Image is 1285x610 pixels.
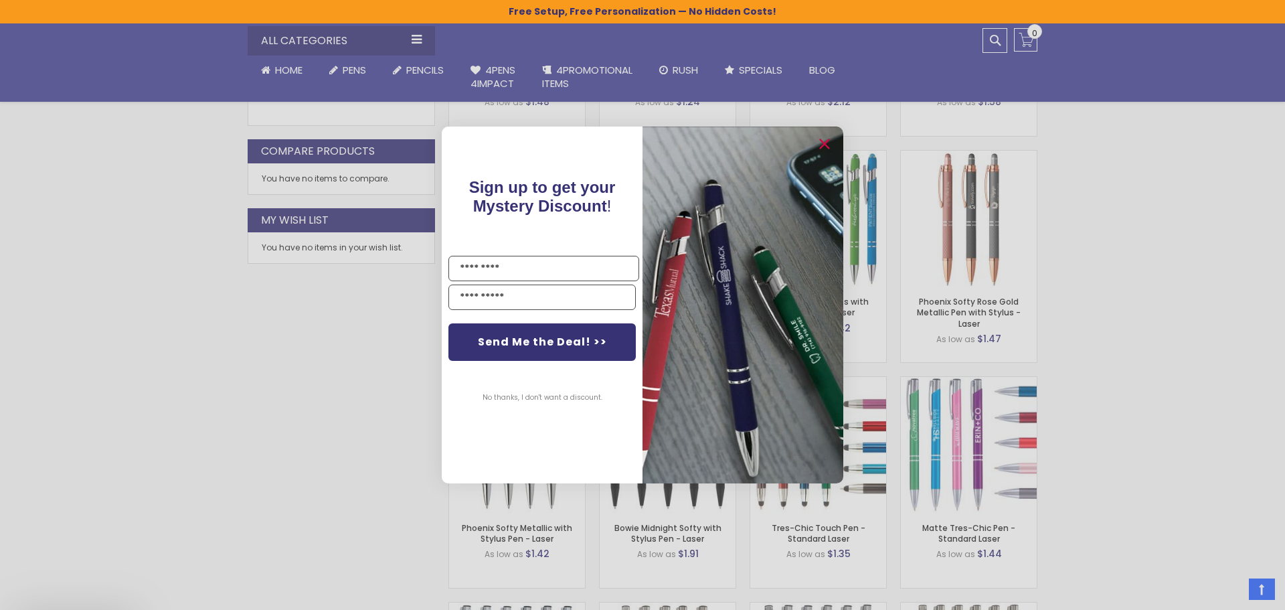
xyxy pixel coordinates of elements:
[469,178,616,215] span: !
[642,127,843,483] img: pop-up-image
[476,381,609,414] button: No thanks, I don't want a discount.
[448,323,636,361] button: Send Me the Deal! >>
[469,178,616,215] span: Sign up to get your Mystery Discount
[814,133,835,155] button: Close dialog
